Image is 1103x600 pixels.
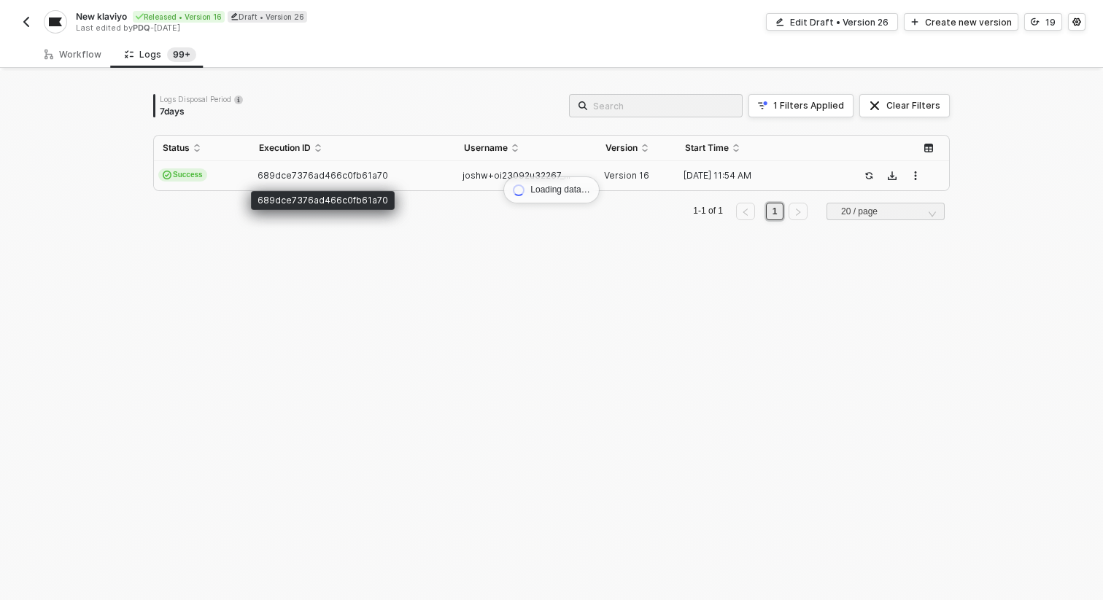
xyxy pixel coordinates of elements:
[125,47,196,62] div: Logs
[691,203,725,220] li: 1-1 of 1
[250,136,454,161] th: Execution ID
[258,170,388,181] span: 689dce7376ad466c0fb61a70
[463,170,570,181] span: joshw+oi23092u32267_...
[841,200,936,222] span: 20 / page
[167,47,196,62] sup: 1648282
[766,203,783,220] li: 1
[768,203,782,219] a: 1
[605,142,638,154] span: Version
[259,142,311,154] span: Execution ID
[734,203,757,220] li: Previous Page
[676,170,835,182] div: [DATE] 11:54 AM
[790,16,889,28] div: Edit Draft • Version 26
[736,203,755,220] button: left
[789,203,808,220] button: right
[827,203,945,226] div: Page Size
[133,23,150,33] span: PDQ
[133,11,225,23] div: Released • Version 16
[76,10,127,23] span: New klaviyo
[18,13,35,31] button: back
[676,136,847,161] th: Start Time
[49,15,61,28] img: integration-icon
[160,106,243,117] div: 7 days
[904,13,1018,31] button: Create new version
[163,142,190,154] span: Status
[44,49,101,61] div: Workflow
[685,142,729,154] span: Start Time
[910,17,919,26] span: icon-play
[20,16,32,28] img: back
[741,208,750,217] span: left
[160,94,243,104] div: Logs Disposal Period
[925,16,1012,28] div: Create new version
[786,203,810,220] li: Next Page
[794,208,802,217] span: right
[597,136,676,161] th: Version
[886,100,940,112] div: Clear Filters
[154,136,250,161] th: Status
[766,13,898,31] button: Edit Draft • Version 26
[464,142,508,154] span: Username
[1045,16,1056,28] div: 19
[158,168,207,182] span: Success
[775,17,784,26] span: icon-edit
[163,171,171,179] span: icon-cards
[593,98,733,114] input: Search
[455,136,597,161] th: Username
[864,171,873,180] span: icon-success-page
[1024,13,1062,31] button: 19
[835,203,936,219] input: Page Size
[503,176,599,203] div: Loading data…
[228,11,307,23] div: Draft • Version 26
[859,94,950,117] button: Clear Filters
[76,23,550,34] div: Last edited by - [DATE]
[773,100,844,112] div: 1 Filters Applied
[604,170,649,181] span: Version 16
[251,191,395,210] div: 689dce7376ad466c0fb61a70
[924,144,933,152] span: icon-table
[748,94,854,117] button: 1 Filters Applied
[231,12,239,20] span: icon-edit
[1072,17,1081,26] span: icon-settings
[1031,17,1040,26] span: icon-versioning
[888,171,897,180] span: icon-download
